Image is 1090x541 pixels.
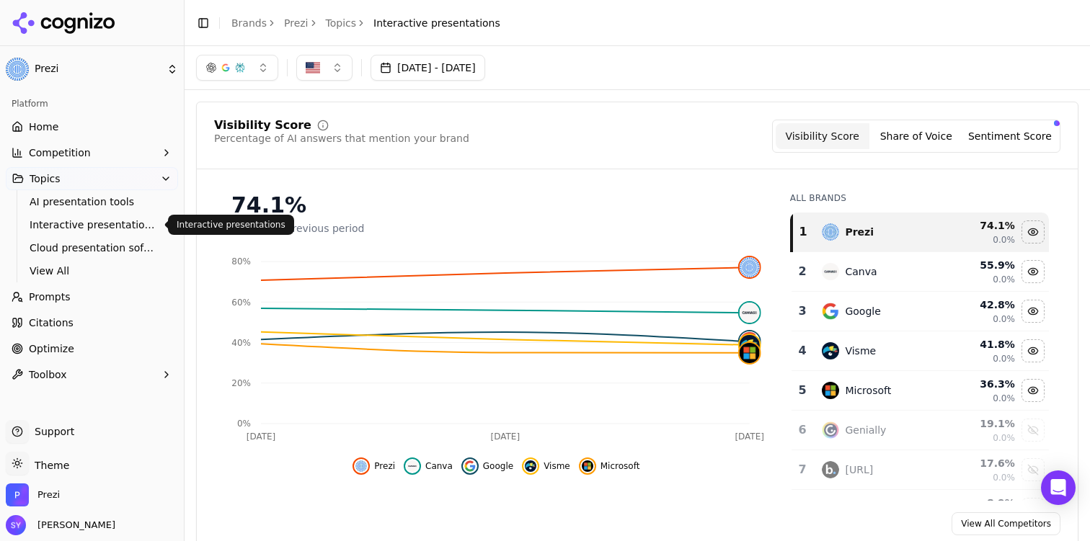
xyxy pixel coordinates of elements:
[740,257,760,277] img: prezi
[6,363,178,386] button: Toolbox
[792,252,1049,292] tr: 2canvaCanva55.9%0.0%Hide canva data
[6,515,26,535] img: Stephanie Yu
[740,335,760,355] img: visme
[373,16,500,30] span: Interactive presentations
[792,371,1049,411] tr: 5microsoftMicrosoft36.3%0.0%Hide microsoft data
[30,241,155,255] span: Cloud presentation software
[949,218,1015,233] div: 74.1 %
[231,378,251,388] tspan: 20%
[231,338,251,348] tspan: 40%
[792,292,1049,331] tr: 3googleGoogle42.8%0.0%Hide google data
[6,115,178,138] a: Home
[792,490,1049,529] tr: 8.9%Show pitch data
[1022,339,1045,362] button: Hide visme data
[790,192,1049,204] div: All Brands
[483,460,513,472] span: Google
[6,483,29,506] img: Prezi
[993,393,1015,404] span: 0.0%
[993,274,1015,285] span: 0.0%
[237,419,251,429] tspan: 0%
[822,263,839,280] img: canva
[284,16,309,30] a: Prezi
[425,460,453,472] span: Canva
[29,341,74,356] span: Optimize
[845,225,874,239] div: Prezi
[30,195,155,209] span: AI presentation tools
[6,167,178,190] button: Topics
[231,17,267,29] a: Brands
[29,367,67,382] span: Toolbox
[326,16,357,30] a: Topics
[1022,419,1045,442] button: Show genially data
[24,215,161,235] a: Interactive presentations
[461,457,513,475] button: Hide google data
[522,457,570,475] button: Hide visme data
[792,331,1049,371] tr: 4vismeVisme41.8%0.0%Hide visme data
[792,411,1049,450] tr: 6geniallyGenially19.1%0.0%Show genially data
[491,432,520,442] tspan: [DATE]
[822,382,839,399] img: microsoft
[822,461,839,478] img: beautiful.ai
[949,337,1015,352] div: 41.8 %
[6,141,178,164] button: Competition
[247,432,276,442] tspan: [DATE]
[35,63,161,76] span: Prezi
[30,171,61,186] span: Topics
[949,416,1015,431] div: 19.1 %
[776,123,869,149] button: Visibility Score
[214,131,469,146] div: Percentage of AI answers that mention your brand
[822,342,839,359] img: visme
[29,424,74,439] span: Support
[952,512,1060,535] a: View All Competitors
[177,219,285,231] p: Interactive presentations
[272,221,365,236] span: vs previous period
[822,303,839,320] img: google
[6,515,115,535] button: Open user button
[797,461,808,478] div: 7
[949,496,1015,510] div: 8.9 %
[845,462,873,477] div: [URL]
[792,450,1049,490] tr: 7beautiful.ai[URL]17.6%0.0%Show beautiful.ai data
[525,460,536,472] img: visme
[579,457,640,475] button: Hide microsoft data
[1022,260,1045,283] button: Hide canva data
[740,303,760,323] img: canva
[6,337,178,360] a: Optimize
[29,460,69,471] span: Theme
[949,456,1015,470] div: 17.6 %
[822,223,839,241] img: prezi
[30,264,155,278] span: View All
[949,298,1015,312] div: 42.8 %
[544,460,570,472] span: Visme
[740,343,760,363] img: microsoft
[404,457,453,475] button: Hide canva data
[601,460,640,472] span: Microsoft
[1022,220,1045,243] button: Hide prezi data
[6,285,178,308] a: Prompts
[355,460,367,472] img: prezi
[231,298,251,308] tspan: 60%
[949,258,1015,272] div: 55.9 %
[822,421,839,439] img: genially
[582,460,593,472] img: microsoft
[993,234,1015,246] span: 0.0%
[6,483,60,506] button: Open organization switcher
[231,256,251,267] tspan: 80%
[464,460,476,472] img: google
[799,223,808,241] div: 1
[735,432,764,442] tspan: [DATE]
[24,192,161,212] a: AI presentation tools
[845,344,876,358] div: Visme
[29,290,71,304] span: Prompts
[29,146,91,160] span: Competition
[993,353,1015,365] span: 0.0%
[214,120,311,131] div: Visibility Score
[29,120,58,134] span: Home
[845,383,891,398] div: Microsoft
[963,123,1057,149] button: Sentiment Score
[797,421,808,439] div: 6
[306,61,320,75] img: US
[407,460,418,472] img: canva
[24,238,161,258] a: Cloud presentation software
[1022,379,1045,402] button: Hide microsoft data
